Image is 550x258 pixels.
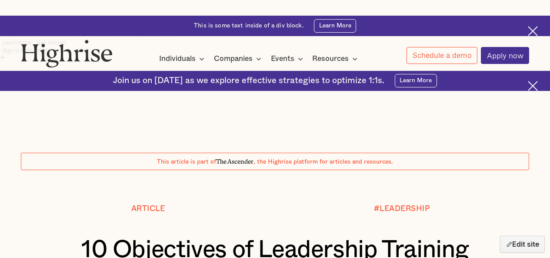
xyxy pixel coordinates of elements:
div: Article [131,204,165,213]
span: This article is part of [157,159,216,165]
a: Schedule a demo [407,47,477,64]
button: Edit site [500,236,545,253]
div: #LEADERSHIP [374,204,430,213]
div: Individuals [159,54,196,64]
div: Individuals [159,54,207,64]
div: Resources [312,54,349,64]
div: Events [271,54,306,64]
div: This is some text inside of a div block. [194,22,304,30]
div: Companies [214,54,253,64]
img: Cross icon [528,26,538,36]
div: Events [271,54,294,64]
img: Highrise logo [21,40,113,67]
span: The Ascender [216,157,253,164]
div: Join us on [DATE] as we explore effective strategies to optimize 1:1s. [113,76,384,86]
a: Learn More [314,19,356,33]
img: Cross icon [528,81,538,91]
a: Apply now [481,47,529,64]
span: , the Highrise platform for articles and resources. [253,159,393,165]
div: Companies [214,54,264,64]
div: Resources [312,54,360,64]
a: Learn More [395,74,437,87]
